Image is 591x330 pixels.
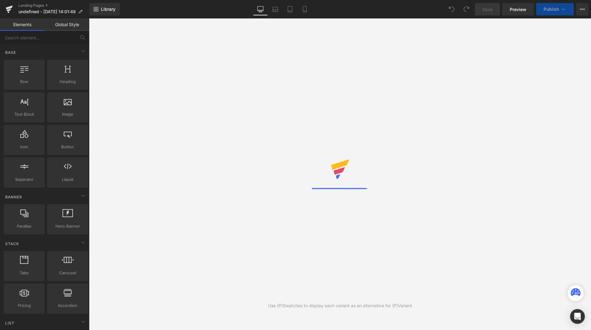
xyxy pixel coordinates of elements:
a: Preview [502,3,534,15]
span: Save [482,6,492,13]
span: Preview [510,6,526,13]
span: Button [49,144,86,150]
a: New Library [89,3,120,15]
span: Library [101,6,115,12]
a: Landing Pages [18,3,89,8]
span: Pricing [6,302,43,309]
button: Undo [445,3,458,15]
span: Text Block [6,111,43,117]
span: Banner [5,194,23,200]
span: Parallax [6,223,43,229]
span: Separator [6,176,43,183]
span: Stack [5,241,20,247]
button: Publish [536,3,574,15]
span: Image [49,111,86,117]
span: Base [5,50,17,55]
span: Hero Banner [49,223,86,229]
span: Carousel [49,270,86,276]
span: Heading [49,78,86,85]
button: Redo [460,3,472,15]
a: Laptop [268,3,283,15]
span: Publish [544,7,559,12]
a: Mobile [297,3,312,15]
span: List [5,320,15,326]
span: Liquid [49,176,86,183]
span: Tabs [6,270,43,276]
div: Open Intercom Messenger [570,309,585,324]
a: Tablet [283,3,297,15]
span: undefined - [DATE] 14:01:49 [18,9,76,14]
span: Row [6,78,43,85]
span: Icon [6,144,43,150]
a: Desktop [253,3,268,15]
span: Accordion [49,302,86,309]
div: Use (P)Swatches to display each variant as an alternative for (P)Variant [268,302,412,309]
button: More [576,3,589,15]
a: Global Style [45,18,89,31]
